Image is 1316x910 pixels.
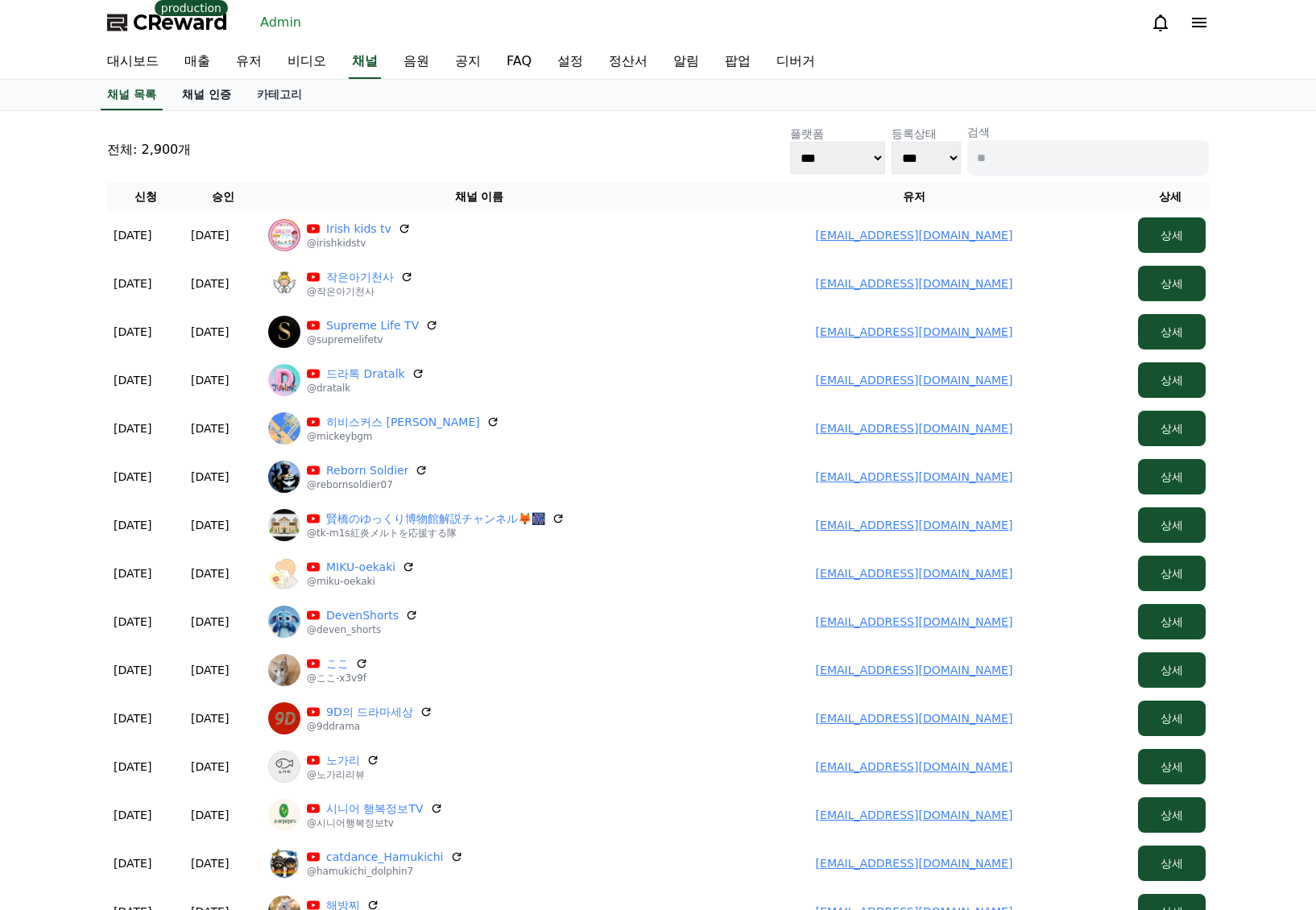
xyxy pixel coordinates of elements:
a: [EMAIL_ADDRESS][DOMAIN_NAME] [816,229,1013,242]
a: 시니어 행복정보TV [326,800,424,817]
p: [DATE] [191,710,229,726]
img: Irish kids tv [268,219,300,251]
p: @작은아기천사 [307,285,413,298]
button: 상세 [1138,749,1206,784]
img: 시니어 행복정보TV [268,799,300,831]
p: [DATE] [191,324,229,340]
a: [EMAIL_ADDRESS][DOMAIN_NAME] [816,567,1013,580]
p: [DATE] [114,469,151,485]
p: [DATE] [114,855,151,871]
a: 비디오 [275,45,339,79]
p: @시니어행복정보tv [307,817,443,829]
span: Home [41,535,69,548]
button: 상세 [1138,411,1206,446]
a: [EMAIL_ADDRESS][DOMAIN_NAME] [816,712,1013,725]
a: 상세 [1138,567,1206,580]
p: 등록상태 [892,126,961,142]
p: [DATE] [114,565,151,581]
p: [DATE] [191,759,229,775]
a: 賢橋のゆっくり博物館解説チャンネル🦊🎆 [326,511,545,527]
button: 상세 [1138,459,1206,494]
a: 드라톡 Dratalk [326,366,405,382]
p: @9ddrama [307,720,432,733]
p: [DATE] [191,372,229,388]
p: 플랫폼 [790,126,885,142]
p: [DATE] [114,614,151,630]
button: 상세 [1138,846,1206,881]
a: [EMAIL_ADDRESS][DOMAIN_NAME] [816,857,1013,870]
p: 전체: 2,900개 [107,140,191,159]
a: 음원 [391,45,442,79]
img: catdance_Hamukichi [268,847,300,879]
p: [DATE] [114,275,151,292]
a: 팝업 [712,45,764,79]
p: @노가리리뷰 [307,768,379,781]
p: [DATE] [114,324,151,340]
p: [DATE] [191,855,229,871]
a: 채널 [349,45,381,79]
a: 상세 [1138,760,1206,773]
a: 공지 [442,45,494,79]
p: 검색 [967,124,1209,140]
p: [DATE] [114,807,151,823]
img: Supreme Life TV [268,316,300,348]
a: 상세 [1138,857,1206,870]
p: [DATE] [114,372,151,388]
button: 상세 [1138,507,1206,543]
p: [DATE] [114,420,151,436]
a: 상세 [1138,277,1206,290]
a: 유저 [223,45,275,79]
a: 정산서 [596,45,660,79]
a: 상세 [1138,712,1206,725]
a: 히비스커스 [PERSON_NAME] [326,414,480,430]
p: @mickeybgm [307,430,499,443]
span: Settings [238,535,278,548]
a: MIKU-oekaki [326,559,395,575]
a: 대시보드 [94,45,172,79]
a: 알림 [660,45,712,79]
a: Home [5,511,106,551]
button: 상세 [1138,362,1206,398]
button: 상세 [1138,266,1206,301]
a: [EMAIL_ADDRESS][DOMAIN_NAME] [816,809,1013,821]
th: 채널 이름 [262,182,697,211]
img: 노가리 [268,751,300,783]
a: 노가리 [326,752,360,768]
a: catdance_Hamukichi [326,849,444,865]
a: Supreme Life TV [326,317,419,333]
span: Messages [134,536,181,548]
a: [EMAIL_ADDRESS][DOMAIN_NAME] [816,519,1013,532]
a: 상세 [1138,470,1206,483]
p: [DATE] [114,710,151,726]
p: @deven_shorts [307,623,418,636]
p: [DATE] [191,807,229,823]
p: @supremelifetv [307,333,438,346]
a: [EMAIL_ADDRESS][DOMAIN_NAME] [816,277,1013,290]
th: 유저 [697,182,1132,211]
img: ここ [268,654,300,686]
a: [EMAIL_ADDRESS][DOMAIN_NAME] [816,374,1013,387]
a: ここ [326,656,349,672]
button: 상세 [1138,701,1206,736]
a: [EMAIL_ADDRESS][DOMAIN_NAME] [816,664,1013,676]
p: @tk-m1s紅炎メルトを応援する隊 [307,527,565,540]
span: CReward [133,10,228,35]
p: [DATE] [191,565,229,581]
p: @rebornsoldier07 [307,478,428,491]
img: Reborn Soldier [268,461,300,493]
p: [DATE] [191,420,229,436]
a: [EMAIL_ADDRESS][DOMAIN_NAME] [816,760,1013,773]
a: Irish kids tv [326,221,391,237]
button: 상세 [1138,217,1206,253]
img: DevenShorts [268,606,300,638]
a: DevenShorts [326,607,399,623]
a: [EMAIL_ADDRESS][DOMAIN_NAME] [816,422,1013,435]
a: Reborn Soldier [326,462,408,478]
img: 히비스커스 미키샐리 [268,412,300,445]
button: 상세 [1138,314,1206,350]
a: 상세 [1138,519,1206,532]
a: 채널 인증 [169,80,244,110]
p: [DATE] [191,275,229,292]
img: 드라톡 Dratalk [268,364,300,396]
a: 9D의 드라마세상 [326,704,413,720]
